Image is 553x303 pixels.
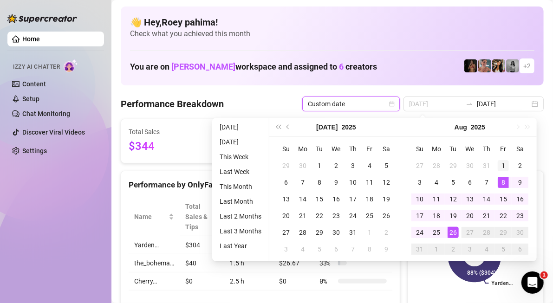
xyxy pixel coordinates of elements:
li: [DATE] [216,122,265,133]
td: 2025-07-03 [345,157,361,174]
td: 2025-07-30 [328,224,345,241]
th: Th [478,141,495,157]
span: 6 [339,62,344,71]
div: 21 [481,210,492,221]
div: 15 [498,193,509,205]
div: 1 [431,244,442,255]
td: 2025-07-12 [378,174,395,191]
td: 2025-07-27 [411,157,428,174]
div: 29 [448,160,459,171]
div: 2 [381,227,392,238]
div: 3 [347,160,358,171]
td: 2025-08-26 [445,224,462,241]
span: $344 [129,138,213,155]
td: 2.5 h [224,272,273,290]
span: swap-right [466,100,473,108]
td: 2025-07-17 [345,191,361,207]
div: 25 [431,227,442,238]
div: 23 [331,210,342,221]
td: 2025-07-15 [311,191,328,207]
span: Custom date [308,97,394,111]
text: Yarden… [492,280,513,287]
td: 2025-07-21 [294,207,311,224]
td: 2025-09-04 [478,241,495,258]
div: 2 [514,160,526,171]
li: This Week [216,151,265,162]
td: $0 [273,272,314,290]
span: 1 [540,271,548,279]
th: Sa [378,141,395,157]
div: 21 [297,210,308,221]
td: 2025-07-06 [278,174,294,191]
div: 4 [431,177,442,188]
div: 25 [364,210,375,221]
td: 2025-08-10 [411,191,428,207]
td: 2025-07-25 [361,207,378,224]
td: 2025-07-31 [478,157,495,174]
div: 26 [448,227,459,238]
td: 2025-07-31 [345,224,361,241]
div: 7 [297,177,308,188]
div: 17 [347,193,358,205]
div: 31 [347,227,358,238]
div: 5 [448,177,459,188]
td: 2025-08-01 [361,224,378,241]
div: 27 [464,227,475,238]
div: 27 [280,227,292,238]
div: 11 [364,177,375,188]
td: 2025-07-10 [345,174,361,191]
a: Setup [22,95,39,103]
img: Yarden [478,59,491,72]
td: 2025-08-02 [512,157,528,174]
div: 5 [314,244,325,255]
td: 2025-07-01 [311,157,328,174]
td: 2025-07-23 [328,207,345,224]
td: 2025-08-09 [378,241,395,258]
span: + 2 [523,61,531,71]
img: AdelDahan [492,59,505,72]
td: 2025-08-15 [495,191,512,207]
button: Previous month (PageUp) [283,118,293,136]
td: 2025-08-24 [411,224,428,241]
div: 12 [381,177,392,188]
div: 9 [381,244,392,255]
td: 2025-07-05 [378,157,395,174]
th: Fr [361,141,378,157]
a: Content [22,80,46,88]
div: 20 [464,210,475,221]
div: 13 [280,193,292,205]
td: 2025-07-28 [294,224,311,241]
iframe: Intercom live chat [521,271,544,294]
div: 9 [514,177,526,188]
li: This Month [216,181,265,192]
button: Choose a year [342,118,356,136]
div: 23 [514,210,526,221]
td: 2025-07-28 [428,157,445,174]
td: 2025-08-25 [428,224,445,241]
td: 2025-08-16 [512,191,528,207]
td: Yarden… [129,236,180,254]
div: 15 [314,193,325,205]
div: 24 [347,210,358,221]
input: End date [477,99,530,109]
div: 4 [364,160,375,171]
div: 20 [280,210,292,221]
div: 19 [381,193,392,205]
th: Total Sales & Tips [180,198,224,236]
td: 2025-08-06 [462,174,478,191]
th: Tu [311,141,328,157]
div: 11 [431,193,442,205]
td: 2025-08-05 [445,174,462,191]
div: 24 [414,227,425,238]
td: 2025-07-14 [294,191,311,207]
div: 3 [464,244,475,255]
div: 30 [331,227,342,238]
td: 2025-09-03 [462,241,478,258]
div: 16 [331,193,342,205]
td: 2025-06-29 [278,157,294,174]
td: 2025-08-07 [345,241,361,258]
td: 2025-08-20 [462,207,478,224]
li: Last 3 Months [216,226,265,237]
td: 2025-07-07 [294,174,311,191]
li: [DATE] [216,136,265,148]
